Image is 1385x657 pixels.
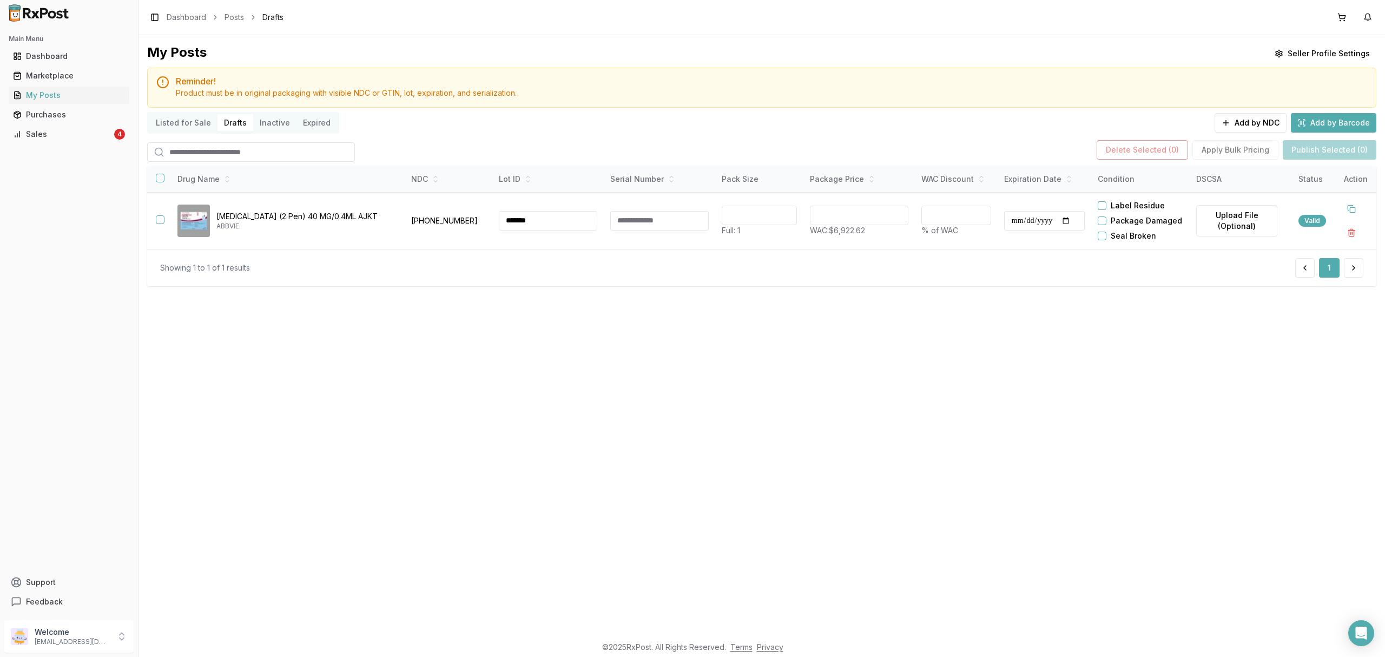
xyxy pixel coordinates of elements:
h5: Reminder! [176,77,1367,86]
div: WAC Discount [921,174,991,185]
label: Label Residue [1111,200,1165,211]
button: Drafts [217,114,253,132]
button: Add by Barcode [1291,113,1376,133]
span: WAC: $6,922.62 [810,226,865,235]
th: DSCSA [1190,166,1292,192]
div: Package Price [810,174,908,185]
a: Dashboard [9,47,129,66]
span: % of WAC [921,226,958,235]
div: Sales [13,129,112,140]
p: ABBVIE [216,222,396,231]
button: Inactive [253,114,296,132]
nav: breadcrumb [167,12,283,23]
button: Seller Profile Settings [1268,44,1376,63]
label: Seal Broken [1111,231,1156,241]
div: Valid [1298,215,1326,227]
a: Terms [730,642,753,652]
button: Delete [1342,223,1361,242]
button: Add by NDC [1215,113,1287,133]
a: Sales4 [9,124,129,144]
span: Feedback [26,596,63,607]
th: Status [1292,166,1335,192]
a: Posts [225,12,244,23]
button: Purchases [4,106,134,123]
div: Dashboard [13,51,125,62]
div: My Posts [13,90,125,101]
button: Listed for Sale [149,114,217,132]
th: Action [1335,166,1376,192]
div: My Posts [147,44,207,63]
label: Package Damaged [1111,215,1182,226]
div: Product must be in original packaging with visible NDC or GTIN, lot, expiration, and serialization. [176,88,1367,98]
a: Dashboard [167,12,206,23]
button: Sales4 [4,126,134,143]
img: RxPost Logo [4,4,74,22]
th: Pack Size [715,166,803,192]
img: Humira (2 Pen) 40 MG/0.4ML AJKT [177,205,210,237]
div: Open Intercom Messenger [1348,620,1374,646]
button: Support [4,573,134,592]
div: 4 [114,129,125,140]
div: Expiration Date [1004,174,1085,185]
button: Dashboard [4,48,134,65]
p: [EMAIL_ADDRESS][DOMAIN_NAME] [35,638,110,646]
p: [PHONE_NUMBER] [411,215,486,226]
div: NDC [411,174,486,185]
a: My Posts [9,86,129,105]
button: Duplicate [1342,199,1361,219]
div: Purchases [13,109,125,120]
th: Condition [1091,166,1190,192]
div: Drug Name [177,174,396,185]
p: Welcome [35,627,110,638]
a: Purchases [9,105,129,124]
p: [MEDICAL_DATA] (2 Pen) 40 MG/0.4ML AJKT [216,211,396,222]
div: Showing 1 to 1 of 1 results [160,262,250,273]
div: Lot ID [499,174,597,185]
button: 1 [1319,258,1340,278]
label: Upload File (Optional) [1196,205,1277,236]
div: Serial Number [610,174,709,185]
img: User avatar [11,628,28,645]
div: Marketplace [13,70,125,81]
h2: Main Menu [9,35,129,43]
button: Feedback [4,592,134,612]
button: Marketplace [4,67,134,84]
a: Privacy [757,642,783,652]
button: My Posts [4,87,134,104]
span: Full: 1 [722,226,740,235]
a: Marketplace [9,66,129,86]
button: Expired [296,114,337,132]
span: Drafts [262,12,283,23]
